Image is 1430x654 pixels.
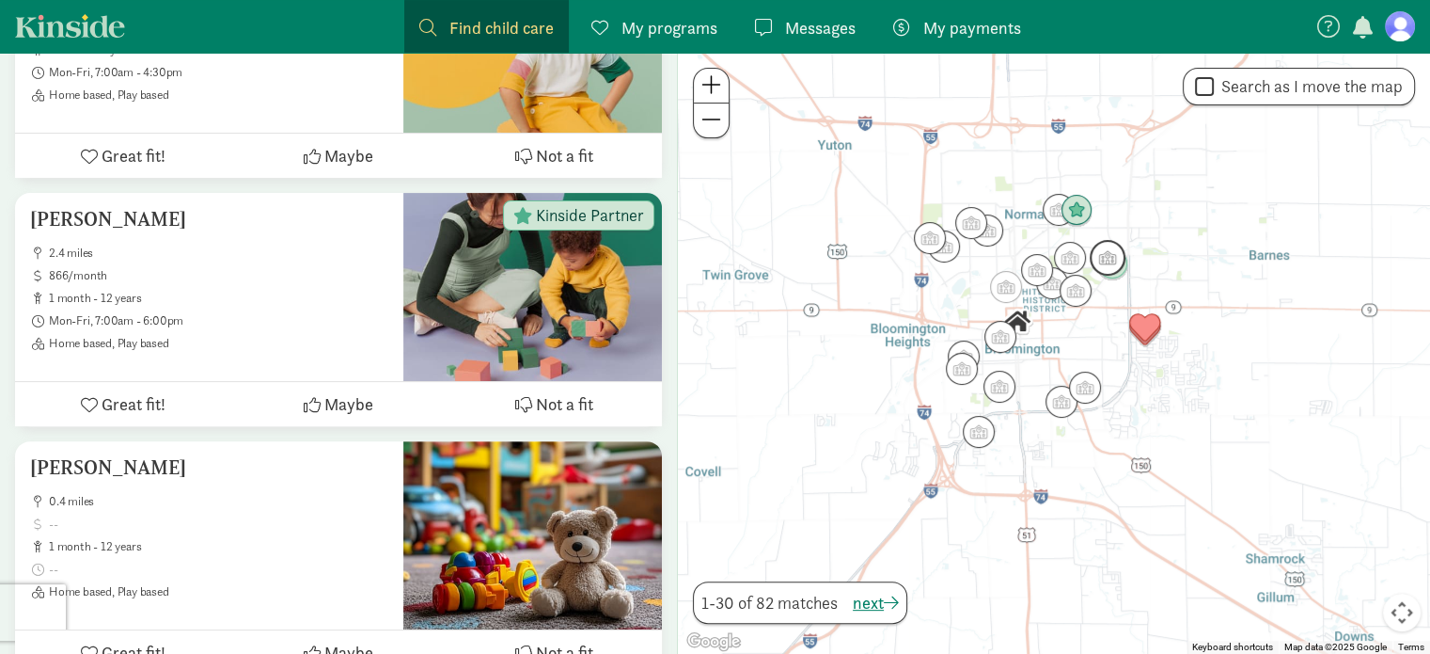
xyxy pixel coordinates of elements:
div: Click to see details [964,207,1011,254]
span: Great fit! [102,391,165,417]
span: 0.4 miles [49,494,388,509]
span: Mon-Fri, 7:00am - 4:30pm [49,65,388,80]
div: Click to see details [948,199,995,247]
span: Great fit! [102,143,165,168]
h5: [PERSON_NAME] [30,456,388,479]
div: Click to see details [976,363,1023,410]
span: Not a fit [536,391,593,417]
div: Click to see details [1014,247,1061,294]
button: Keyboard shortcuts [1192,641,1273,654]
label: Search as I move the map [1214,75,1403,98]
span: Kinside Partner [536,207,644,224]
div: Click to see details [1052,267,1099,314]
span: Home based, Play based [49,88,388,103]
span: Home based, Play based [49,336,388,351]
img: Google [683,630,745,654]
button: next [853,590,899,615]
div: Click to see details [1061,364,1108,411]
a: Terms (opens in new tab) [1398,642,1424,652]
div: Click to see details [1029,260,1076,307]
div: Click to see details [955,408,1002,455]
div: Click to see details [1053,187,1100,234]
span: My payments [923,15,1021,40]
button: Map camera controls [1383,594,1421,631]
a: Open this area in Google Maps (opens a new window) [683,630,745,654]
div: Click to see details [940,333,987,380]
h5: [PERSON_NAME] [30,208,388,231]
span: Mon-Fri, 7:00am - 6:00pm [49,313,388,328]
span: 1-30 of 82 matches [701,590,838,615]
span: Not a fit [536,143,593,168]
span: 1 month - 12 years [49,291,388,306]
div: Click to see details [1122,305,1169,352]
div: Click to see details [1046,234,1093,281]
span: Find child care [449,15,554,40]
span: Maybe [324,143,373,168]
span: 1 month - 12 years [49,539,388,554]
button: Maybe [230,382,446,426]
div: Click to see details [982,263,1029,311]
button: Not a fit [447,134,662,178]
button: Great fit! [15,134,230,178]
span: Home based, Play based [49,584,388,599]
span: Map data ©2025 Google [1284,642,1387,652]
span: 866/month [49,268,388,283]
a: Kinside [15,14,125,38]
div: Click to see details [1035,186,1082,233]
div: Click to see details [906,215,953,262]
div: Click to see details [1038,378,1085,425]
div: Click to see details [977,313,1024,360]
div: Click to see details [938,345,985,392]
button: Maybe [230,134,446,178]
span: 2.4 miles [49,246,388,261]
div: Click to see details [920,223,967,270]
button: Great fit! [15,382,230,426]
div: Click to see details [1082,232,1133,283]
span: Maybe [324,391,373,417]
div: Click to see details [1089,241,1136,288]
button: Not a fit [447,382,662,426]
span: My programs [621,15,717,40]
div: Click to see details [1122,309,1169,356]
span: Messages [785,15,856,40]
